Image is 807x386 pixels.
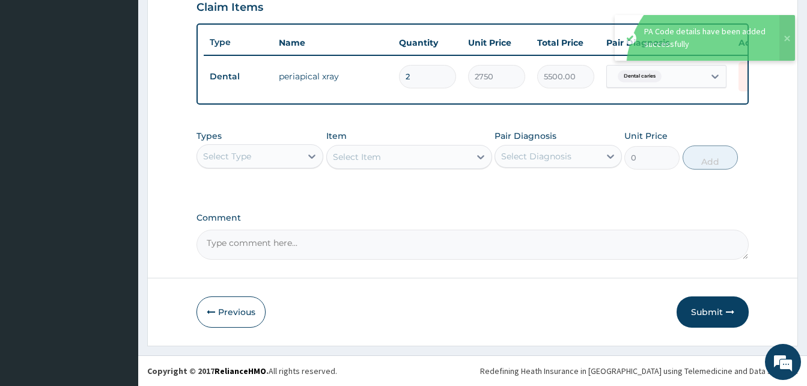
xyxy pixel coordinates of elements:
[70,116,166,237] span: We're online!
[197,6,226,35] div: Minimize live chat window
[196,131,222,141] label: Types
[196,296,266,328] button: Previous
[480,365,798,377] div: Redefining Heath Insurance in [GEOGRAPHIC_DATA] using Telemedicine and Data Science!
[147,366,269,376] strong: Copyright © 2017 .
[644,22,768,47] div: PA Code details have been added successfully
[204,31,273,54] th: Type
[495,130,556,142] label: Pair Diagnosis
[462,31,531,55] th: Unit Price
[138,355,807,386] footer: All rights reserved.
[624,130,668,142] label: Unit Price
[196,1,263,14] h3: Claim Items
[501,150,571,162] div: Select Diagnosis
[215,366,266,376] a: RelianceHMO
[618,70,662,82] span: Dental caries
[393,31,462,55] th: Quantity
[683,146,738,170] button: Add
[6,258,229,300] textarea: Type your message and hit 'Enter'
[677,296,749,328] button: Submit
[600,31,732,55] th: Pair Diagnosis
[196,213,749,223] label: Comment
[273,31,393,55] th: Name
[326,130,347,142] label: Item
[531,31,600,55] th: Total Price
[22,60,49,90] img: d_794563401_company_1708531726252_794563401
[273,64,393,88] td: periapical xray
[203,150,251,162] div: Select Type
[62,67,202,83] div: Chat with us now
[204,66,273,88] td: Dental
